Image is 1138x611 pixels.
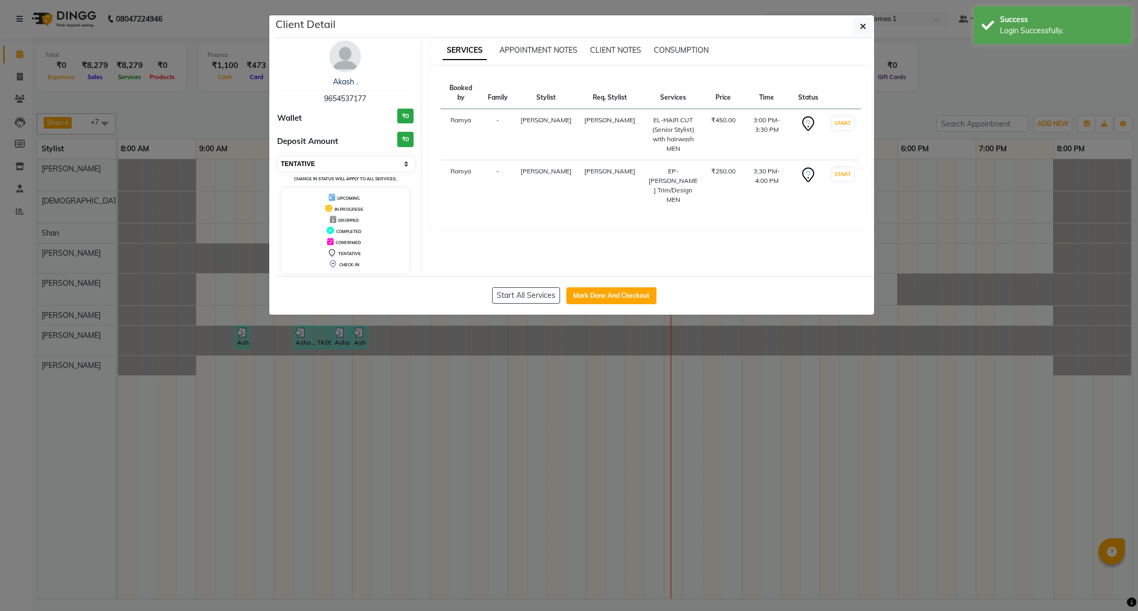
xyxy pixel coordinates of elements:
[482,109,514,160] td: -
[324,94,366,103] span: 9654537177
[584,167,635,175] span: [PERSON_NAME]
[294,176,397,181] small: Change in status will apply to all services.
[792,77,825,109] th: Status
[566,287,656,304] button: Mark Done And Checkout
[832,168,854,181] button: START
[514,77,578,109] th: Stylist
[482,77,514,109] th: Family
[397,132,414,147] h3: ₹0
[440,109,482,160] td: Ramya
[832,117,854,130] button: START
[654,45,709,55] span: CONSUMPTION
[578,77,642,109] th: Req. Stylist
[338,251,361,256] span: TENTATIVE
[742,77,792,109] th: Time
[521,116,572,124] span: [PERSON_NAME]
[499,45,577,55] span: APPOINTMENT NOTES
[642,77,705,109] th: Services
[1000,14,1124,25] div: Success
[336,240,361,245] span: CONFIRMED
[648,115,699,153] div: EL-HAIR CUT (Senior Stylist) with hairwash MEN
[397,109,414,124] h3: ₹0
[584,116,635,124] span: [PERSON_NAME]
[590,45,641,55] span: CLIENT NOTES
[482,160,514,211] td: -
[711,115,735,125] div: ₹450.00
[329,41,361,72] img: avatar
[648,167,699,205] div: EP-[PERSON_NAME] Trim/Design MEN
[335,207,363,212] span: IN PROGRESS
[338,218,359,223] span: DROPPED
[492,287,560,304] button: Start All Services
[443,41,487,60] span: SERVICES
[277,135,338,148] span: Deposit Amount
[742,160,792,211] td: 3:30 PM-4:00 PM
[440,77,482,109] th: Booked by
[711,167,735,176] div: ₹250.00
[336,229,361,234] span: COMPLETED
[742,109,792,160] td: 3:00 PM-3:30 PM
[705,77,742,109] th: Price
[1000,25,1124,36] div: Login Successfully.
[521,167,572,175] span: [PERSON_NAME]
[440,160,482,211] td: Ramya
[337,196,360,201] span: UPCOMING
[333,77,358,86] a: Akash .
[339,262,359,267] span: CHECK-IN
[276,16,336,32] h5: Client Detail
[277,112,302,124] span: Wallet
